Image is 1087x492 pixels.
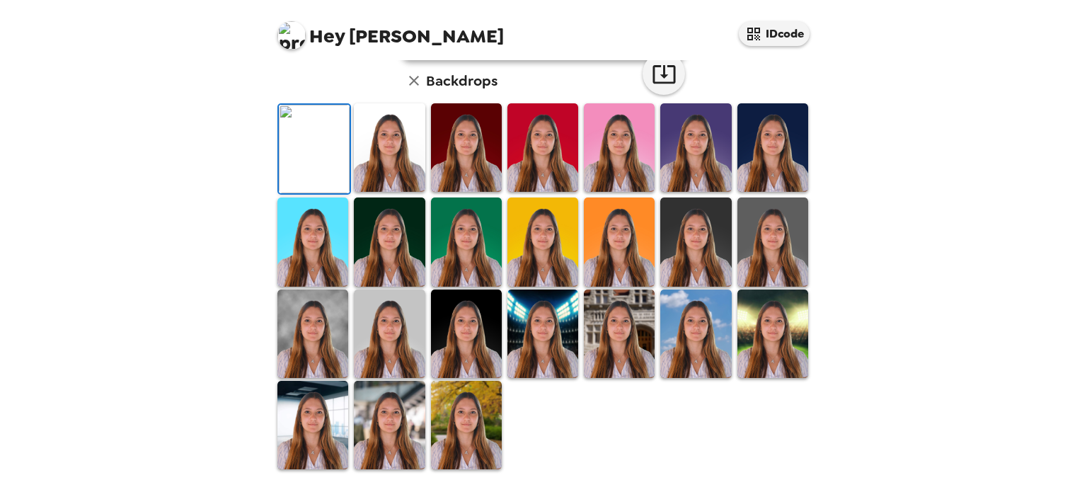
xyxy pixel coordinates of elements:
[277,14,504,46] span: [PERSON_NAME]
[426,69,498,92] h6: Backdrops
[279,105,350,193] img: Original
[739,21,810,46] button: IDcode
[309,23,345,49] span: Hey
[277,21,306,50] img: profile pic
